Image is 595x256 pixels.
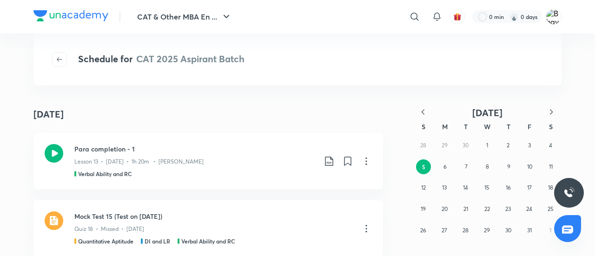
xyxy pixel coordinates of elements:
abbr: October 8, 2025 [486,163,489,170]
h3: Para completion - 1 [74,144,316,154]
button: October 22, 2025 [480,202,495,217]
img: avatar [453,13,462,21]
h3: Mock Test 15 (Test on [DATE]) [74,211,353,221]
button: [DATE] [433,107,541,118]
abbr: October 26, 2025 [420,227,426,234]
img: Bhavna Devnath [546,9,562,25]
h4: Schedule for [78,52,245,67]
button: October 26, 2025 [416,223,431,238]
abbr: October 7, 2025 [465,163,468,170]
img: Company Logo [33,10,108,21]
abbr: October 21, 2025 [463,205,468,212]
abbr: October 24, 2025 [526,205,532,212]
button: October 12, 2025 [416,180,431,195]
abbr: October 25, 2025 [548,205,554,212]
button: October 28, 2025 [458,223,473,238]
abbr: October 22, 2025 [484,205,490,212]
abbr: October 1, 2025 [486,142,488,149]
span: CAT 2025 Aspirant Batch [136,53,245,65]
h5: Verbal Ability and RC [78,170,132,178]
abbr: October 27, 2025 [442,227,447,234]
p: Lesson 13 • [DATE] • 1h 20m • [PERSON_NAME] [74,158,204,166]
button: October 2, 2025 [501,138,516,153]
button: October 13, 2025 [437,180,452,195]
button: October 27, 2025 [437,223,452,238]
button: October 21, 2025 [458,202,473,217]
abbr: October 29, 2025 [484,227,490,234]
button: October 30, 2025 [501,223,516,238]
abbr: October 4, 2025 [549,142,552,149]
abbr: October 11, 2025 [549,163,553,170]
button: October 18, 2025 [543,180,558,195]
h4: [DATE] [33,107,64,121]
button: October 11, 2025 [543,159,558,174]
button: October 5, 2025 [416,159,431,174]
a: Company Logo [33,10,108,24]
abbr: Wednesday [484,122,490,131]
abbr: October 6, 2025 [443,163,447,170]
button: October 10, 2025 [522,159,537,174]
abbr: October 12, 2025 [421,184,426,191]
h5: DI and LR [145,237,170,245]
abbr: Tuesday [464,122,468,131]
button: October 19, 2025 [416,202,431,217]
abbr: October 14, 2025 [463,184,468,191]
abbr: October 2, 2025 [507,142,509,149]
button: October 9, 2025 [501,159,516,174]
abbr: October 23, 2025 [505,205,511,212]
abbr: October 18, 2025 [548,184,553,191]
button: avatar [450,9,465,24]
button: October 31, 2025 [522,223,537,238]
abbr: October 5, 2025 [422,163,425,171]
abbr: October 13, 2025 [442,184,447,191]
button: CAT & Other MBA En ... [132,7,238,26]
button: October 23, 2025 [501,202,516,217]
abbr: October 16, 2025 [506,184,511,191]
button: October 15, 2025 [480,180,495,195]
abbr: October 20, 2025 [442,205,448,212]
abbr: Monday [442,122,448,131]
h5: Verbal Ability and RC [181,237,235,245]
img: streak [509,12,519,21]
span: [DATE] [472,106,502,119]
abbr: October 28, 2025 [463,227,469,234]
img: quiz [45,211,63,230]
button: October 17, 2025 [522,180,537,195]
abbr: October 30, 2025 [505,227,511,234]
button: October 8, 2025 [480,159,495,174]
abbr: Thursday [507,122,510,131]
abbr: Sunday [422,122,425,131]
a: Para completion - 1Lesson 13 • [DATE] • 1h 20m • [PERSON_NAME]Verbal Ability and RC [33,133,383,189]
abbr: October 19, 2025 [421,205,426,212]
button: October 16, 2025 [501,180,516,195]
abbr: October 17, 2025 [527,184,532,191]
button: October 3, 2025 [522,138,537,153]
abbr: October 9, 2025 [507,163,510,170]
abbr: Saturday [549,122,553,131]
abbr: October 3, 2025 [528,142,531,149]
abbr: October 15, 2025 [484,184,489,191]
abbr: October 31, 2025 [527,227,532,234]
button: October 4, 2025 [543,138,558,153]
button: October 29, 2025 [480,223,495,238]
h5: Quantitative Aptitude [78,237,133,245]
button: October 6, 2025 [437,159,452,174]
button: October 1, 2025 [480,138,495,153]
p: Quiz 18 • Missed • [DATE] [74,225,144,233]
abbr: Friday [528,122,531,131]
button: October 7, 2025 [459,159,474,174]
button: October 25, 2025 [543,202,558,217]
img: ttu [563,187,575,198]
button: October 24, 2025 [522,202,537,217]
button: October 20, 2025 [437,202,452,217]
abbr: October 10, 2025 [527,163,532,170]
button: October 14, 2025 [458,180,473,195]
